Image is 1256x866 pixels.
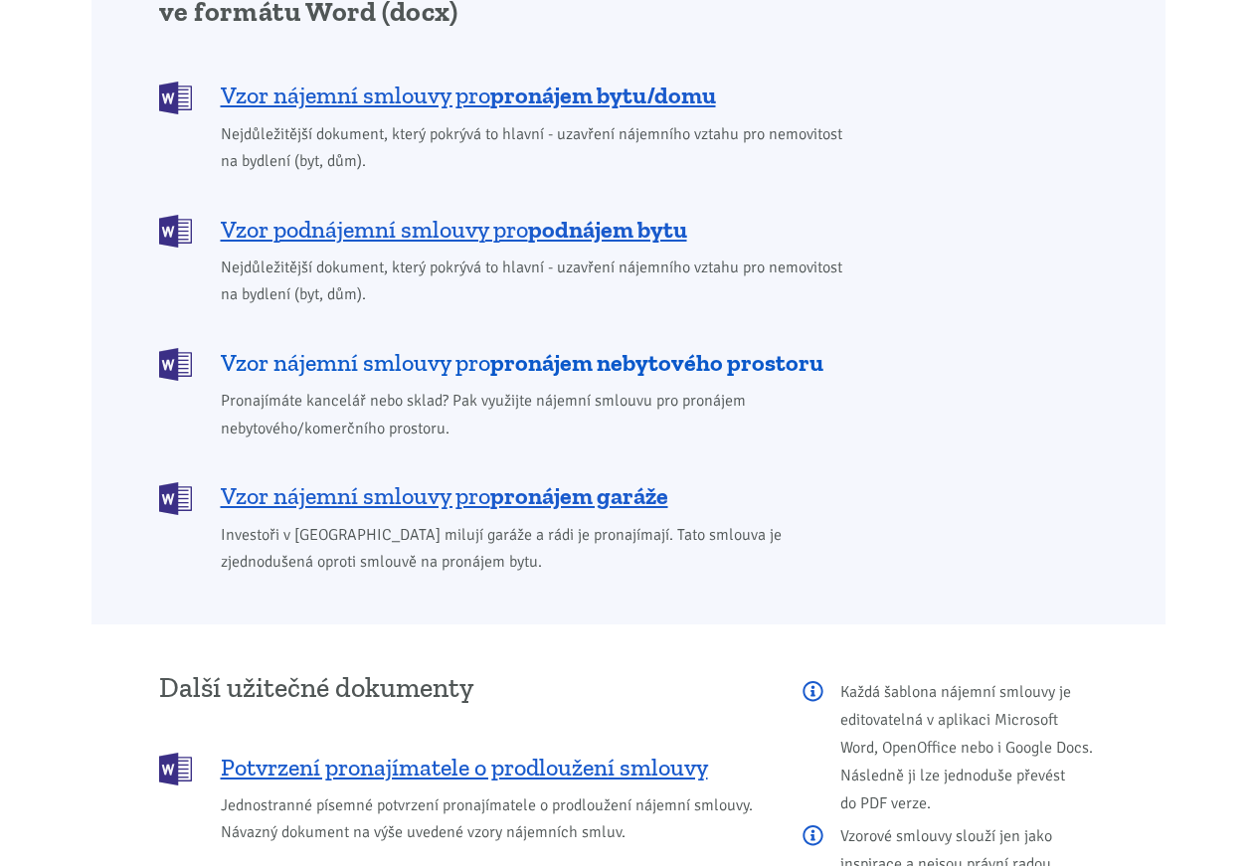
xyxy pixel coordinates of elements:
a: Vzor nájemní smlouvy propronájem nebytového prostoru [159,346,856,379]
b: pronájem garáže [490,481,668,510]
b: pronájem nebytového prostoru [490,348,823,377]
a: Vzor podnájemní smlouvy propodnájem bytu [159,213,856,246]
span: Nejdůležitější dokument, který pokrývá to hlavní - uzavření nájemního vztahu pro nemovitost na by... [221,121,856,175]
span: Vzor nájemní smlouvy pro [221,80,716,111]
p: Každá šablona nájemní smlouvy je editovatelná v aplikaci Microsoft Word, OpenOffice nebo i Google... [803,678,1098,817]
img: DOCX (Word) [159,348,192,381]
img: DOCX (Word) [159,482,192,515]
a: Potvrzení pronajímatele o prodloužení smlouvy [159,751,776,783]
img: DOCX (Word) [159,753,192,785]
a: Vzor nájemní smlouvy propronájem garáže [159,480,856,513]
span: Vzor podnájemní smlouvy pro [221,214,687,246]
img: DOCX (Word) [159,215,192,248]
span: Jednostranné písemné potvrzení pronajímatele o prodloužení nájemní smlouvy. Návazný dokument na v... [221,792,776,846]
img: DOCX (Word) [159,82,192,114]
span: Potvrzení pronajímatele o prodloužení smlouvy [221,752,708,783]
span: Vzor nájemní smlouvy pro [221,480,668,512]
span: Pronajímáte kancelář nebo sklad? Pak využijte nájemní smlouvu pro pronájem nebytového/komerčního ... [221,388,856,441]
b: podnájem bytu [528,215,687,244]
b: pronájem bytu/domu [490,81,716,109]
span: Nejdůležitější dokument, který pokrývá to hlavní - uzavření nájemního vztahu pro nemovitost na by... [221,255,856,308]
a: Vzor nájemní smlouvy propronájem bytu/domu [159,80,856,112]
span: Investoři v [GEOGRAPHIC_DATA] milují garáže a rádi je pronajímají. Tato smlouva je zjednodušená o... [221,522,856,576]
span: Vzor nájemní smlouvy pro [221,347,823,379]
h3: Další užitečné dokumenty [159,673,776,703]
